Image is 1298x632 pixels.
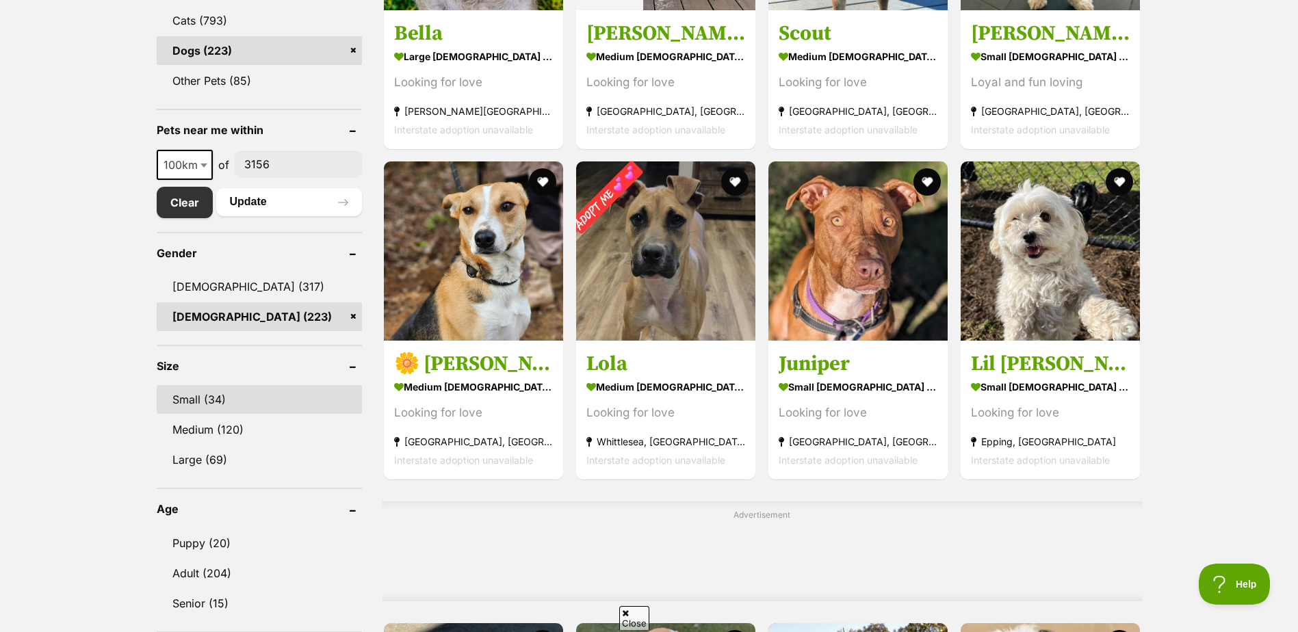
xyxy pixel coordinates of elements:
div: Looking for love [394,73,553,91]
strong: small [DEMOGRAPHIC_DATA] Dog [971,377,1130,397]
input: postcode [235,151,362,177]
span: Interstate adoption unavailable [971,454,1110,466]
strong: large [DEMOGRAPHIC_DATA] Dog [394,46,553,66]
strong: small [DEMOGRAPHIC_DATA] Dog [779,377,937,397]
img: 🌼 Daisy 6367 🌼 - Beagle x Australian Kelpie Dog [384,161,563,341]
header: Pets near me within [157,124,362,136]
h3: Lola [586,351,745,377]
strong: small [DEMOGRAPHIC_DATA] Dog [971,46,1130,66]
a: 🌼 [PERSON_NAME] 6367 🌼 medium [DEMOGRAPHIC_DATA] Dog Looking for love [GEOGRAPHIC_DATA], [GEOGRAP... [384,341,563,479]
a: Small (34) [157,385,362,414]
div: Looking for love [971,404,1130,422]
span: Interstate adoption unavailable [779,454,918,466]
a: Medium (120) [157,415,362,444]
header: Gender [157,247,362,259]
a: [DEMOGRAPHIC_DATA] (317) [157,272,362,301]
header: Size [157,360,362,372]
span: 100km [158,155,211,174]
a: Lola medium [DEMOGRAPHIC_DATA] Dog Looking for love Whittlesea, [GEOGRAPHIC_DATA] Interstate adop... [576,341,755,479]
h3: [PERSON_NAME] ([PERSON_NAME]) [586,20,745,46]
span: 100km [157,150,213,180]
img: Lil Miss Ruby - Maltese Dog [961,161,1140,341]
h3: 🌼 [PERSON_NAME] 6367 🌼 [394,351,553,377]
span: of [218,157,229,173]
div: Looking for love [394,404,553,422]
strong: medium [DEMOGRAPHIC_DATA] Dog [586,377,745,397]
a: Scout medium [DEMOGRAPHIC_DATA] Dog Looking for love [GEOGRAPHIC_DATA], [GEOGRAPHIC_DATA] Interst... [768,10,948,148]
a: Lil [PERSON_NAME] small [DEMOGRAPHIC_DATA] Dog Looking for love Epping, [GEOGRAPHIC_DATA] Interst... [961,341,1140,479]
h3: Lil [PERSON_NAME] [971,351,1130,377]
a: [PERSON_NAME] small [DEMOGRAPHIC_DATA] Dog Loyal and fun loving [GEOGRAPHIC_DATA], [GEOGRAPHIC_DA... [961,10,1140,148]
strong: [GEOGRAPHIC_DATA], [GEOGRAPHIC_DATA] [394,432,553,451]
strong: medium [DEMOGRAPHIC_DATA] Dog [779,46,937,66]
img: Juniper - Staffordshire Bull Terrier Dog [768,161,948,341]
strong: [GEOGRAPHIC_DATA], [GEOGRAPHIC_DATA] [779,432,937,451]
img: Lola - Mastiff Dog [576,161,755,341]
a: Other Pets (85) [157,66,362,95]
iframe: Help Scout Beacon - Open [1199,564,1271,605]
div: Looking for love [586,404,745,422]
span: Interstate adoption unavailable [394,123,533,135]
a: Bella large [DEMOGRAPHIC_DATA] Dog Looking for love [PERSON_NAME][GEOGRAPHIC_DATA] Interstate ado... [384,10,563,148]
strong: [GEOGRAPHIC_DATA], [GEOGRAPHIC_DATA] [586,101,745,120]
span: Interstate adoption unavailable [779,123,918,135]
div: Advertisement [382,501,1142,601]
span: Interstate adoption unavailable [586,123,725,135]
button: favourite [1106,168,1134,196]
header: Age [157,503,362,515]
span: Interstate adoption unavailable [586,454,725,466]
h3: Scout [779,20,937,46]
a: Clear [157,187,213,218]
a: Large (69) [157,445,362,474]
button: Update [216,188,362,215]
h3: Bella [394,20,553,46]
span: Interstate adoption unavailable [394,454,533,466]
a: [PERSON_NAME] ([PERSON_NAME]) medium [DEMOGRAPHIC_DATA] Dog Looking for love [GEOGRAPHIC_DATA], [... [576,10,755,148]
span: Interstate adoption unavailable [971,123,1110,135]
strong: medium [DEMOGRAPHIC_DATA] Dog [586,46,745,66]
button: favourite [529,168,556,196]
strong: [GEOGRAPHIC_DATA], [GEOGRAPHIC_DATA] [971,101,1130,120]
a: Juniper small [DEMOGRAPHIC_DATA] Dog Looking for love [GEOGRAPHIC_DATA], [GEOGRAPHIC_DATA] Inters... [768,341,948,479]
button: favourite [721,168,749,196]
a: Dogs (223) [157,36,362,65]
h3: [PERSON_NAME] [971,20,1130,46]
strong: [GEOGRAPHIC_DATA], [GEOGRAPHIC_DATA] [779,101,937,120]
a: Adult (204) [157,559,362,588]
button: favourite [913,168,941,196]
span: Close [619,606,649,630]
div: Loyal and fun loving [971,73,1130,91]
div: Looking for love [779,73,937,91]
strong: Epping, [GEOGRAPHIC_DATA] [971,432,1130,451]
strong: Whittlesea, [GEOGRAPHIC_DATA] [586,432,745,451]
a: Senior (15) [157,589,362,618]
strong: [PERSON_NAME][GEOGRAPHIC_DATA] [394,101,553,120]
a: Cats (793) [157,6,362,35]
div: Looking for love [586,73,745,91]
h3: Juniper [779,351,937,377]
div: Looking for love [779,404,937,422]
a: [DEMOGRAPHIC_DATA] (223) [157,302,362,331]
a: Puppy (20) [157,529,362,557]
strong: medium [DEMOGRAPHIC_DATA] Dog [394,377,553,397]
